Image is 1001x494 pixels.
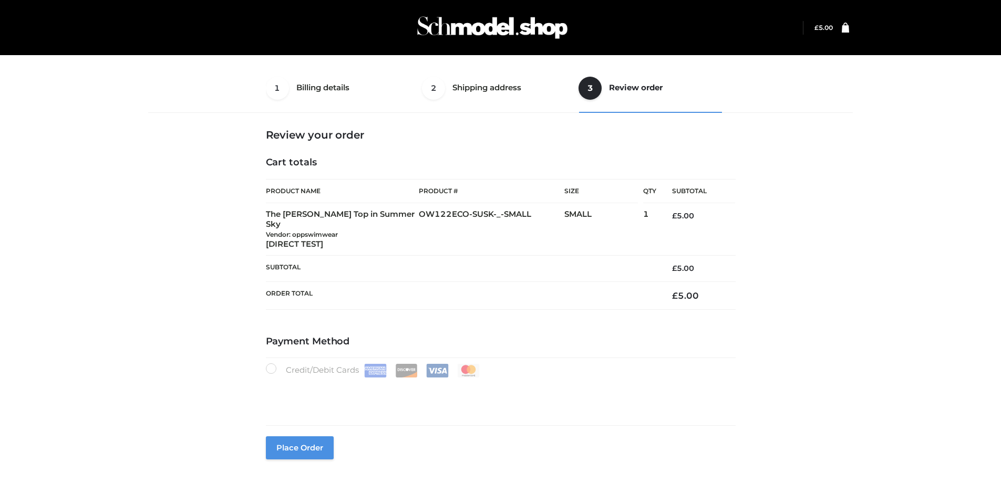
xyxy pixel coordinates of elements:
th: Product # [419,179,564,203]
h4: Payment Method [266,336,736,348]
label: Credit/Debit Cards [266,363,481,377]
bdi: 5.00 [672,290,699,301]
th: Subtotal [656,180,735,203]
span: £ [672,290,678,301]
span: £ [672,211,677,220]
th: Size [564,180,638,203]
img: Amex [364,364,387,377]
h3: Review your order [266,129,736,141]
h4: Cart totals [266,157,736,169]
td: 1 [643,203,656,256]
span: £ [814,24,819,31]
td: The [PERSON_NAME] Top in Summer Sky [DIRECT TEST] [266,203,419,256]
td: SMALL [564,203,643,256]
bdi: 5.00 [672,264,694,273]
iframe: Secure payment input frame [264,375,734,414]
span: £ [672,264,677,273]
th: Order Total [266,281,657,309]
th: Product Name [266,179,419,203]
img: Schmodel Admin 964 [414,7,571,48]
button: Place order [266,436,334,459]
a: £5.00 [814,24,833,31]
small: Vendor: oppswimwear [266,230,338,238]
th: Subtotal [266,256,657,281]
th: Qty [643,179,656,203]
bdi: 5.00 [672,211,694,220]
img: Visa [426,364,449,377]
img: Mastercard [457,364,480,377]
img: Discover [395,364,418,377]
td: OW122ECO-SUSK-_-SMALL [419,203,564,256]
bdi: 5.00 [814,24,833,31]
